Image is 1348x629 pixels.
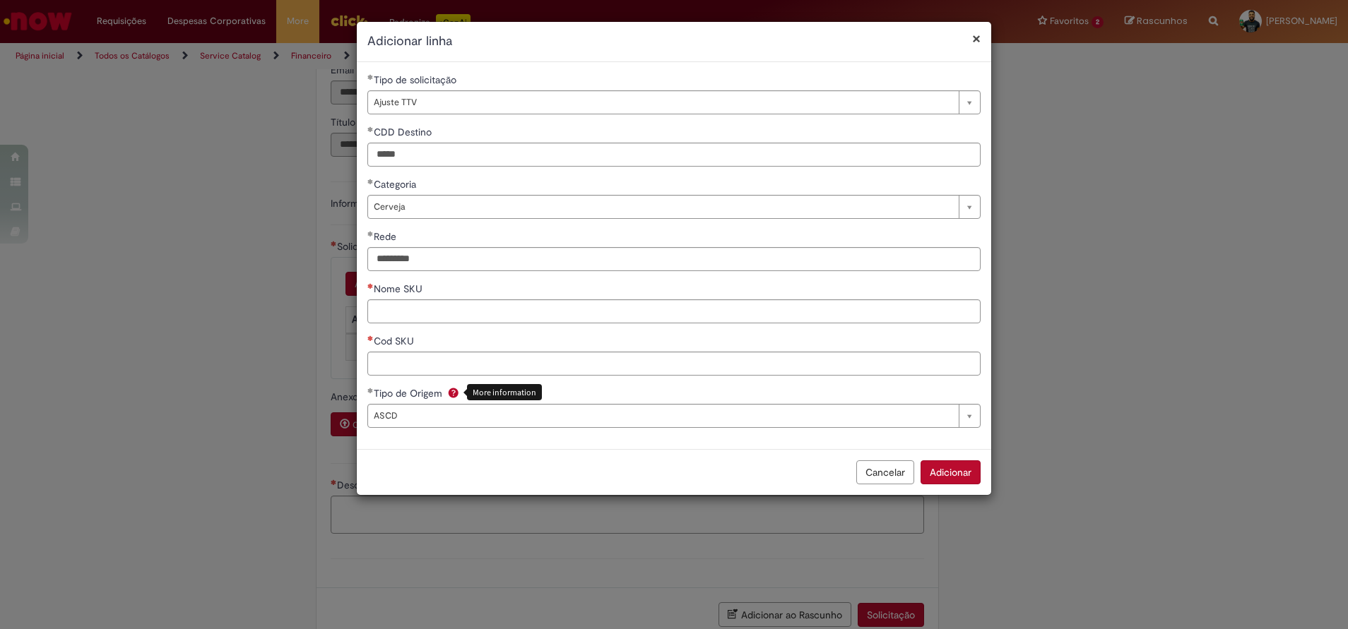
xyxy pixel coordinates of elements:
span: Rede [374,230,399,243]
span: Categoria [374,178,419,191]
input: Rede [367,247,981,271]
span: Tipo de solicitação [374,73,459,86]
span: Necessários [367,335,374,341]
span: Necessários [367,283,374,289]
span: Obrigatório Preenchido [367,126,374,132]
span: ASCD [374,405,952,427]
span: Cod SKU [374,335,417,347]
span: Obrigatório Preenchido [367,231,374,236]
span: Ajuda para Tipo de Origem [445,387,462,398]
input: Nome SKU [367,299,981,323]
div: More information [467,384,542,400]
span: Obrigatório Preenchido [367,388,374,393]
button: Cancelar [856,460,914,484]
button: Adicionar [921,460,981,484]
span: Ajuste TTV [374,91,952,114]
span: Nome SKU [374,282,425,295]
span: Cerveja [374,196,952,218]
span: CDD Destino [374,126,434,138]
input: Cod SKU [367,352,981,376]
button: Fechar modal [972,31,981,46]
input: CDD Destino [367,143,981,167]
span: Obrigatório Preenchido [367,74,374,80]
span: Tipo de Origem [374,387,445,400]
h2: Adicionar linha [367,32,981,51]
span: Obrigatório Preenchido [367,179,374,184]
